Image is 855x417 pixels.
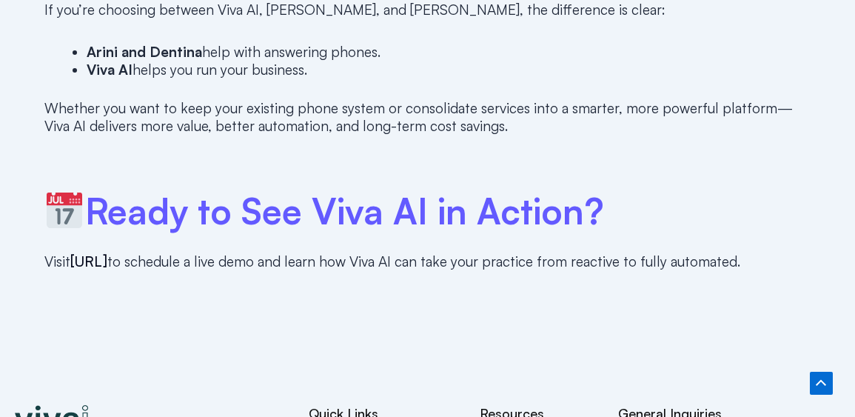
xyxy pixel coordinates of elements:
strong: Viva AI [87,61,133,79]
li: helps you run your business. [87,61,811,79]
a: [URL] [70,253,107,270]
h2: Ready to See Viva AI in Action? [44,188,811,234]
p: If you’re choosing between Viva AI, [PERSON_NAME], and [PERSON_NAME], the difference is clear: [44,1,811,19]
p: Visit to schedule a live demo and learn how Viva AI can take your practice from reactive to fully... [44,253,811,270]
img: 📅 [47,193,82,228]
strong: Arini and Dentina [87,43,202,61]
p: Whether you want to keep your existing phone system or consolidate services into a smarter, more ... [44,99,811,135]
li: help with answering phones. [87,43,811,61]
